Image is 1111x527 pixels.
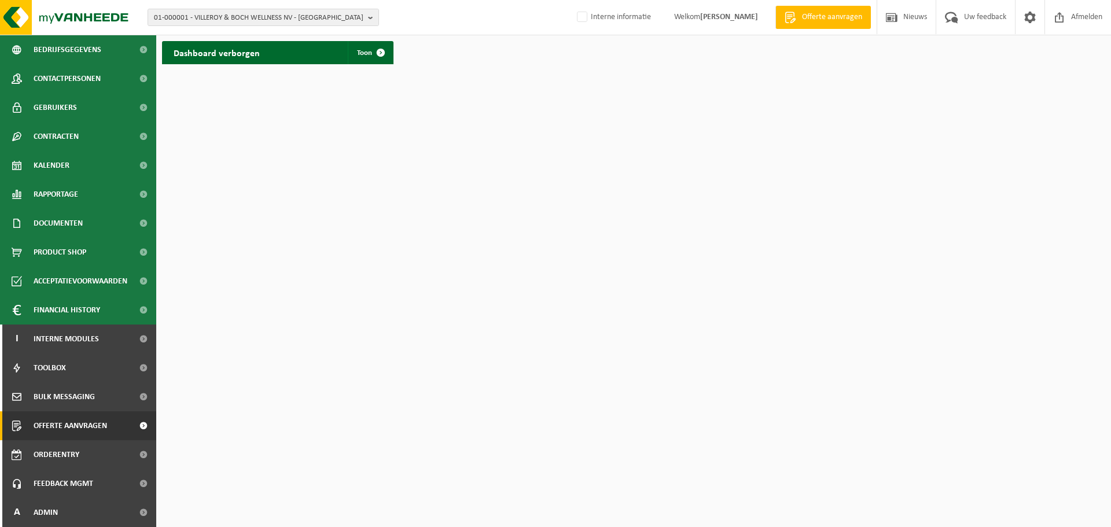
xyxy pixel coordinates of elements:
span: Gebruikers [34,93,77,122]
label: Interne informatie [575,9,651,26]
a: Toon [348,41,392,64]
span: Bedrijfsgegevens [34,35,101,64]
span: Feedback MGMT [34,469,93,498]
span: Documenten [34,209,83,238]
span: Offerte aanvragen [799,12,865,23]
span: Offerte aanvragen [34,411,107,440]
a: Offerte aanvragen [775,6,871,29]
span: Toolbox [34,353,66,382]
span: A [12,498,22,527]
span: Acceptatievoorwaarden [34,267,127,296]
span: Kalender [34,151,69,180]
span: Orderentry Goedkeuring [34,440,131,469]
span: Bulk Messaging [34,382,95,411]
span: Interne modules [34,325,99,353]
h2: Dashboard verborgen [162,41,271,64]
span: Product Shop [34,238,86,267]
span: Financial History [34,296,100,325]
span: I [12,325,22,353]
span: Rapportage [34,180,78,209]
span: Contactpersonen [34,64,101,93]
span: 01-000001 - VILLEROY & BOCH WELLNESS NV - [GEOGRAPHIC_DATA] [154,9,363,27]
span: Toon [357,49,372,57]
span: Admin [34,498,58,527]
strong: [PERSON_NAME] [700,13,758,21]
button: 01-000001 - VILLEROY & BOCH WELLNESS NV - [GEOGRAPHIC_DATA] [148,9,379,26]
span: Contracten [34,122,79,151]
